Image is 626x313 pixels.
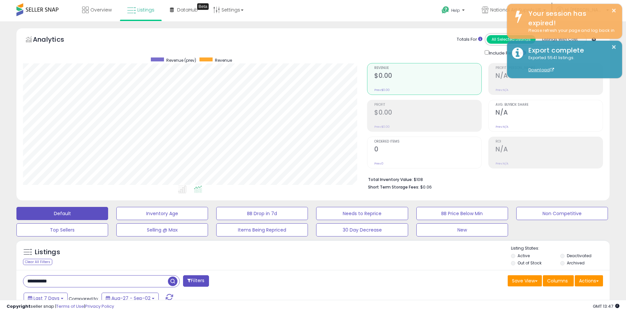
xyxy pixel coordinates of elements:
[16,207,108,220] button: Default
[183,275,209,287] button: Filters
[496,109,603,118] h2: N/A
[316,207,408,220] button: Needs to Reprice
[535,35,584,44] button: Listings With Cost
[516,207,608,220] button: Non Competitive
[374,162,383,166] small: Prev: 0
[547,278,568,284] span: Columns
[16,223,108,236] button: Top Sellers
[496,140,603,144] span: ROI
[575,275,603,286] button: Actions
[511,245,610,252] p: Listing States:
[496,125,508,129] small: Prev: N/A
[374,140,481,144] span: Ordered Items
[416,207,508,220] button: BB Price Below Min
[374,109,481,118] h2: $0.00
[69,296,99,302] span: Compared to:
[416,223,508,236] button: New
[567,253,591,258] label: Deactivated
[23,259,52,265] div: Clear All Filters
[523,9,617,28] div: Your session has expired!
[35,248,60,257] h5: Listings
[7,303,114,310] div: seller snap | |
[611,43,616,51] button: ×
[316,223,408,236] button: 30 Day Decrease
[85,303,114,309] a: Privacy Policy
[368,184,419,190] b: Short Term Storage Fees:
[496,162,508,166] small: Prev: N/A
[34,295,59,302] span: Last 7 Days
[166,57,196,63] span: Revenue (prev)
[441,6,450,14] i: Get Help
[102,293,159,304] button: Aug-27 - Sep-02
[177,7,198,13] span: DataHub
[374,145,481,154] h2: 0
[508,275,542,286] button: Save View
[518,253,530,258] label: Active
[496,103,603,107] span: Avg. Buybox Share
[374,72,481,81] h2: $0.00
[567,260,585,266] label: Archived
[368,175,598,183] li: $108
[24,293,68,304] button: Last 7 Days
[374,88,390,92] small: Prev: $0.00
[496,145,603,154] h2: N/A
[374,103,481,107] span: Profit
[436,1,471,21] a: Help
[490,7,541,13] span: National Art Supply US
[33,35,77,46] h5: Analytics
[496,66,603,70] span: Profit [PERSON_NAME]
[7,303,31,309] strong: Copyright
[523,55,617,73] div: Exported 5541 listings.
[116,207,208,220] button: Inventory Age
[420,184,432,190] span: $0.06
[374,66,481,70] span: Revenue
[487,35,536,44] button: All Selected Listings
[528,67,554,73] a: Download
[216,207,308,220] button: BB Drop in 7d
[593,303,619,309] span: 2025-09-15 13:47 GMT
[451,8,460,13] span: Help
[116,223,208,236] button: Selling @ Max
[518,260,542,266] label: Out of Stock
[480,49,534,56] div: Include Returns
[523,28,617,34] div: Please refresh your page and log back in
[56,303,84,309] a: Terms of Use
[368,177,413,182] b: Total Inventory Value:
[523,46,617,55] div: Export complete
[457,36,482,43] div: Totals For
[215,57,232,63] span: Revenue
[611,7,616,15] button: ×
[137,7,154,13] span: Listings
[543,275,574,286] button: Columns
[496,88,508,92] small: Prev: N/A
[496,72,603,81] h2: N/A
[216,223,308,236] button: Items Being Repriced
[374,125,390,129] small: Prev: $0.00
[90,7,112,13] span: Overview
[197,3,209,10] div: Tooltip anchor
[111,295,151,302] span: Aug-27 - Sep-02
